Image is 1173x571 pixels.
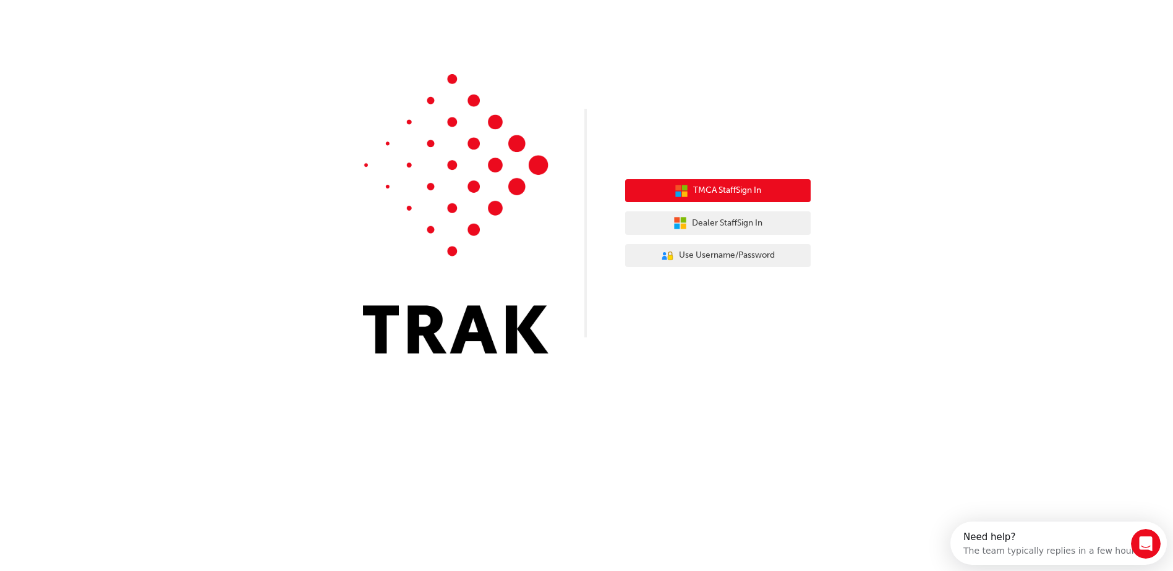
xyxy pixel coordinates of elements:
iframe: Intercom live chat discovery launcher [950,522,1167,565]
button: Dealer StaffSign In [625,211,811,235]
div: Need help? [13,11,192,20]
div: The team typically replies in a few hours. [13,20,192,33]
iframe: Intercom live chat [1131,529,1161,559]
span: TMCA Staff Sign In [693,184,761,198]
button: TMCA StaffSign In [625,179,811,203]
img: Trak [363,74,548,353]
button: Use Username/Password [625,244,811,268]
span: Use Username/Password [679,248,775,263]
span: Dealer Staff Sign In [692,216,762,231]
div: Open Intercom Messenger [5,5,228,39]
